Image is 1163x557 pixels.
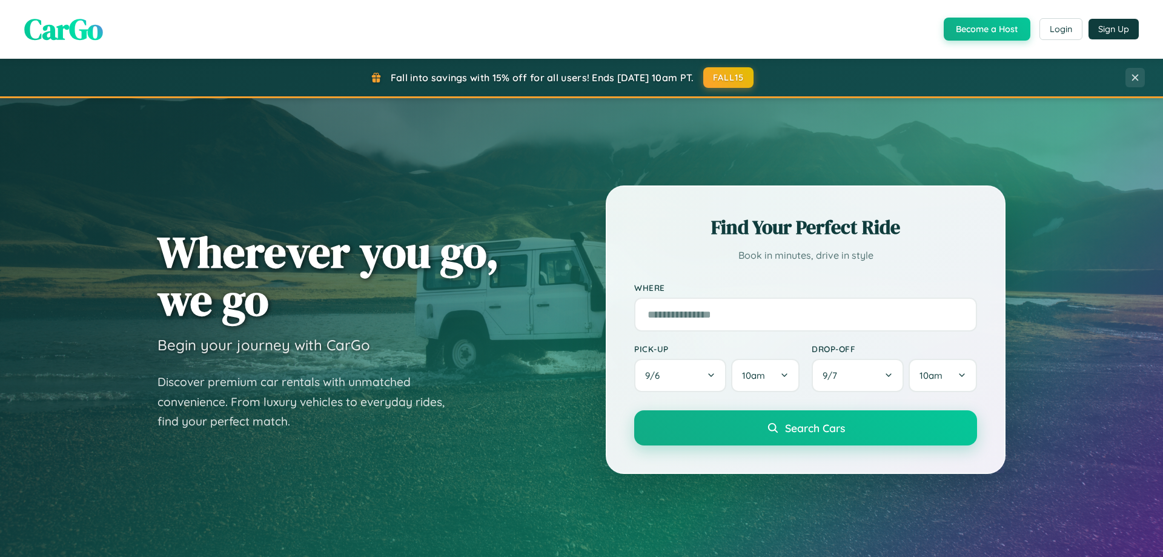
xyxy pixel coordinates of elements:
[812,359,904,392] button: 9/7
[634,344,800,354] label: Pick-up
[634,247,977,264] p: Book in minutes, drive in style
[157,336,370,354] h3: Begin your journey with CarGo
[919,370,943,381] span: 10am
[909,359,977,392] button: 10am
[812,344,977,354] label: Drop-off
[1039,18,1082,40] button: Login
[634,410,977,445] button: Search Cars
[157,372,460,432] p: Discover premium car rentals with unmatched convenience. From luxury vehicles to everyday rides, ...
[391,72,694,84] span: Fall into savings with 15% off for all users! Ends [DATE] 10am PT.
[742,370,765,381] span: 10am
[785,421,845,435] span: Search Cars
[703,67,754,88] button: FALL15
[634,282,977,293] label: Where
[944,18,1030,41] button: Become a Host
[634,214,977,241] h2: Find Your Perfect Ride
[634,359,726,392] button: 9/6
[645,370,666,381] span: 9 / 6
[731,359,800,392] button: 10am
[24,9,103,49] span: CarGo
[823,370,843,381] span: 9 / 7
[1088,19,1139,39] button: Sign Up
[157,228,499,324] h1: Wherever you go, we go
